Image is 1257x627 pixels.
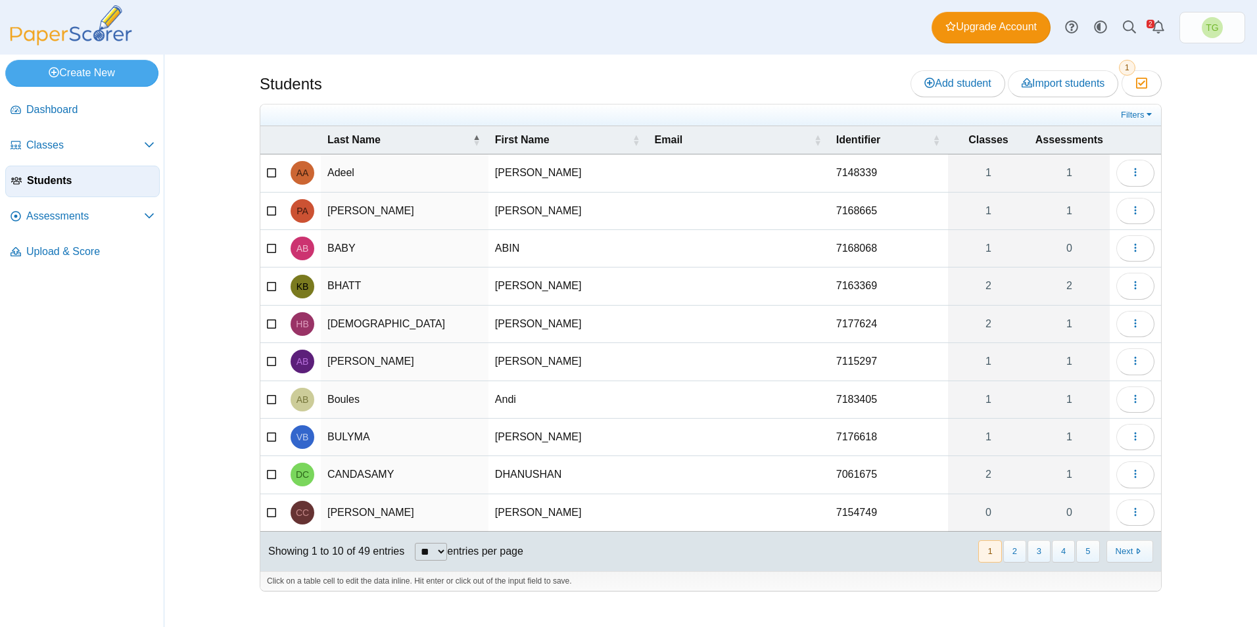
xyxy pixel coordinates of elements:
[26,103,154,117] span: Dashboard
[830,381,948,419] td: 7183405
[948,381,1029,418] a: 1
[830,230,948,267] td: 7168068
[836,134,881,145] span: Identifier
[1029,306,1110,342] a: 1
[830,306,948,343] td: 7177624
[948,193,1029,229] a: 1
[296,395,309,404] span: Andi Boules
[321,419,488,456] td: BULYMA
[1106,540,1153,562] button: Next
[948,154,1029,191] a: 1
[26,138,144,152] span: Classes
[1179,12,1245,43] a: Tracey Godard
[321,306,488,343] td: [DEMOGRAPHIC_DATA]
[830,343,948,381] td: 7115297
[1029,154,1110,191] a: 1
[5,130,160,162] a: Classes
[830,494,948,532] td: 7154749
[296,432,309,442] span: VITALIY BULYMA
[296,282,309,291] span: KASHISH BHATT
[1118,108,1158,122] a: Filters
[473,126,481,154] span: Last Name : Activate to invert sorting
[1119,60,1135,76] span: 1
[260,532,404,571] div: Showing 1 to 10 of 49 entries
[1035,134,1103,145] span: Assessments
[321,381,488,419] td: Boules
[26,244,154,259] span: Upload & Score
[296,357,309,366] span: Andy Bohdan
[948,419,1029,455] a: 1
[1052,540,1075,562] button: 4
[296,206,308,216] span: Pankajkumar Atodaria
[1029,267,1110,304] a: 2
[1202,17,1223,38] span: Tracey Godard
[296,319,308,329] span: Harshadkumar Bhuva
[968,134,1008,145] span: Classes
[830,267,948,305] td: 7163369
[5,60,158,86] a: Create New
[488,494,648,532] td: [PERSON_NAME]
[5,237,160,268] a: Upload & Score
[296,244,309,253] span: ABIN BABY
[321,154,488,192] td: Adeel
[495,134,550,145] span: First Name
[26,209,144,223] span: Assessments
[296,470,309,479] span: DHANUSHAN CANDASAMY
[5,166,160,197] a: Students
[321,494,488,532] td: [PERSON_NAME]
[5,36,137,47] a: PaperScorer
[948,267,1029,304] a: 2
[260,571,1161,591] div: Click on a table cell to edit the data inline. Hit enter or click out of the input field to save.
[321,230,488,267] td: BABY
[488,230,648,267] td: ABIN
[932,12,1051,43] a: Upgrade Account
[1144,13,1173,42] a: Alerts
[1028,540,1051,562] button: 3
[632,126,640,154] span: First Name : Activate to sort
[488,343,648,381] td: [PERSON_NAME]
[945,20,1037,34] span: Upgrade Account
[830,154,948,192] td: 7148339
[932,126,940,154] span: Identifier : Activate to sort
[924,78,991,89] span: Add student
[321,267,488,305] td: BHATT
[5,5,137,45] img: PaperScorer
[948,494,1029,531] a: 0
[1076,540,1099,562] button: 5
[830,456,948,494] td: 7061675
[488,154,648,192] td: [PERSON_NAME]
[488,419,648,456] td: [PERSON_NAME]
[948,230,1029,267] a: 1
[830,419,948,456] td: 7176618
[321,193,488,230] td: [PERSON_NAME]
[830,193,948,230] td: 7168665
[977,540,1153,562] nav: pagination
[1029,193,1110,229] a: 1
[488,456,648,494] td: DHANUSHAN
[260,73,322,95] h1: Students
[296,168,309,177] span: Arif Adeel
[978,540,1001,562] button: 1
[948,306,1029,342] a: 2
[1029,419,1110,455] a: 1
[27,174,154,188] span: Students
[814,126,822,154] span: Email : Activate to sort
[1029,456,1110,493] a: 1
[5,95,160,126] a: Dashboard
[447,546,523,557] label: entries per page
[948,343,1029,380] a: 1
[1122,70,1162,97] button: 1
[1029,494,1110,531] a: 0
[948,456,1029,493] a: 2
[1206,23,1218,32] span: Tracey Godard
[911,70,1005,97] a: Add student
[5,201,160,233] a: Assessments
[488,267,648,305] td: [PERSON_NAME]
[488,381,648,419] td: Andi
[488,193,648,230] td: [PERSON_NAME]
[655,134,683,145] span: Email
[1022,78,1104,89] span: Import students
[296,508,309,517] span: Chris Chappell
[1008,70,1118,97] a: Import students
[1029,381,1110,418] a: 1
